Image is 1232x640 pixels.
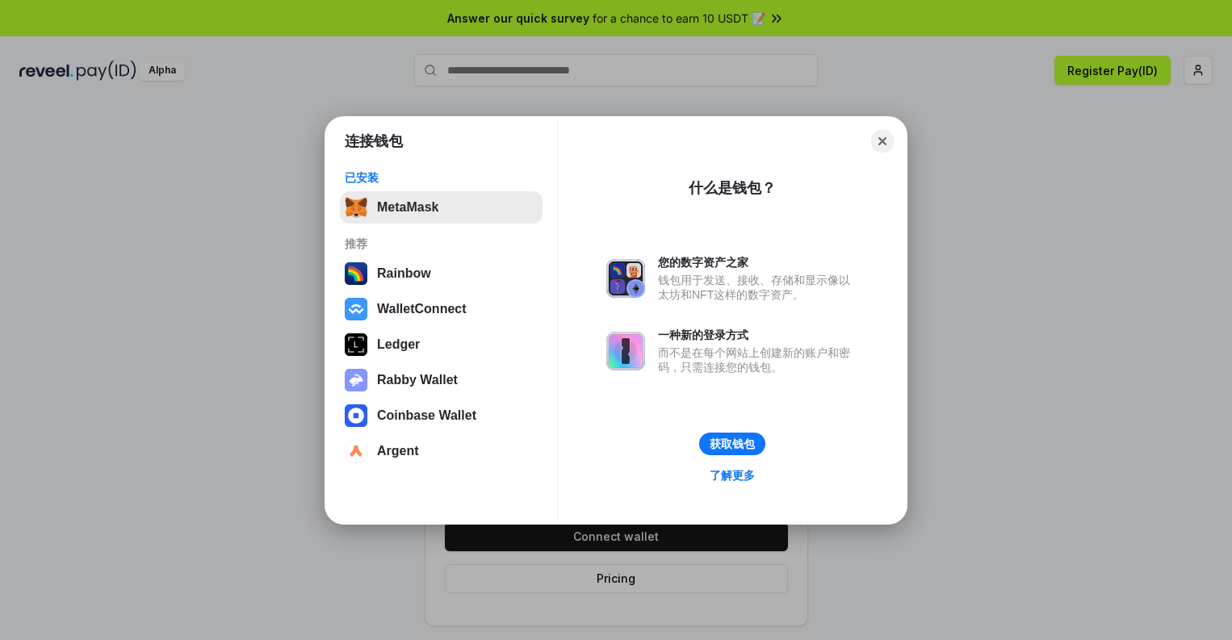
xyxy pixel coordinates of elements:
button: Close [871,130,894,153]
img: svg+xml,%3Csvg%20xmlns%3D%22http%3A%2F%2Fwww.w3.org%2F2000%2Fsvg%22%20fill%3D%22none%22%20viewBox... [606,259,645,298]
img: svg+xml,%3Csvg%20xmlns%3D%22http%3A%2F%2Fwww.w3.org%2F2000%2Fsvg%22%20width%3D%2228%22%20height%3... [345,333,367,356]
img: svg+xml,%3Csvg%20width%3D%2228%22%20height%3D%2228%22%20viewBox%3D%220%200%2028%2028%22%20fill%3D... [345,440,367,462]
img: svg+xml,%3Csvg%20fill%3D%22none%22%20height%3D%2233%22%20viewBox%3D%220%200%2035%2033%22%20width%... [345,196,367,219]
img: svg+xml,%3Csvg%20width%3D%22120%22%20height%3D%22120%22%20viewBox%3D%220%200%20120%20120%22%20fil... [345,262,367,285]
button: Ledger [340,328,543,361]
div: 已安装 [345,170,538,185]
button: MetaMask [340,191,543,224]
div: Argent [377,444,419,458]
h1: 连接钱包 [345,132,403,151]
img: svg+xml,%3Csvg%20xmlns%3D%22http%3A%2F%2Fwww.w3.org%2F2000%2Fsvg%22%20fill%3D%22none%22%20viewBox... [606,332,645,370]
div: MetaMask [377,200,438,215]
button: Rabby Wallet [340,364,543,396]
div: WalletConnect [377,302,467,316]
button: Rainbow [340,257,543,290]
button: Argent [340,435,543,467]
button: 获取钱包 [699,433,765,455]
div: Ledger [377,337,420,352]
div: 什么是钱包？ [689,178,776,198]
button: WalletConnect [340,293,543,325]
div: 钱包用于发送、接收、存储和显示像以太坊和NFT这样的数字资产。 [658,273,858,302]
div: Rabby Wallet [377,373,458,387]
div: Rainbow [377,266,431,281]
img: svg+xml,%3Csvg%20width%3D%2228%22%20height%3D%2228%22%20viewBox%3D%220%200%2028%2028%22%20fill%3D... [345,404,367,427]
div: 获取钱包 [710,437,755,451]
a: 了解更多 [700,465,765,486]
div: 而不是在每个网站上创建新的账户和密码，只需连接您的钱包。 [658,345,858,374]
div: 了解更多 [710,468,755,483]
div: 推荐 [345,236,538,251]
div: 您的数字资产之家 [658,255,858,270]
button: Coinbase Wallet [340,399,543,432]
img: svg+xml,%3Csvg%20xmlns%3D%22http%3A%2F%2Fwww.w3.org%2F2000%2Fsvg%22%20fill%3D%22none%22%20viewBox... [345,369,367,391]
div: 一种新的登录方式 [658,328,858,342]
img: svg+xml,%3Csvg%20width%3D%2228%22%20height%3D%2228%22%20viewBox%3D%220%200%2028%2028%22%20fill%3D... [345,298,367,320]
div: Coinbase Wallet [377,408,476,423]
